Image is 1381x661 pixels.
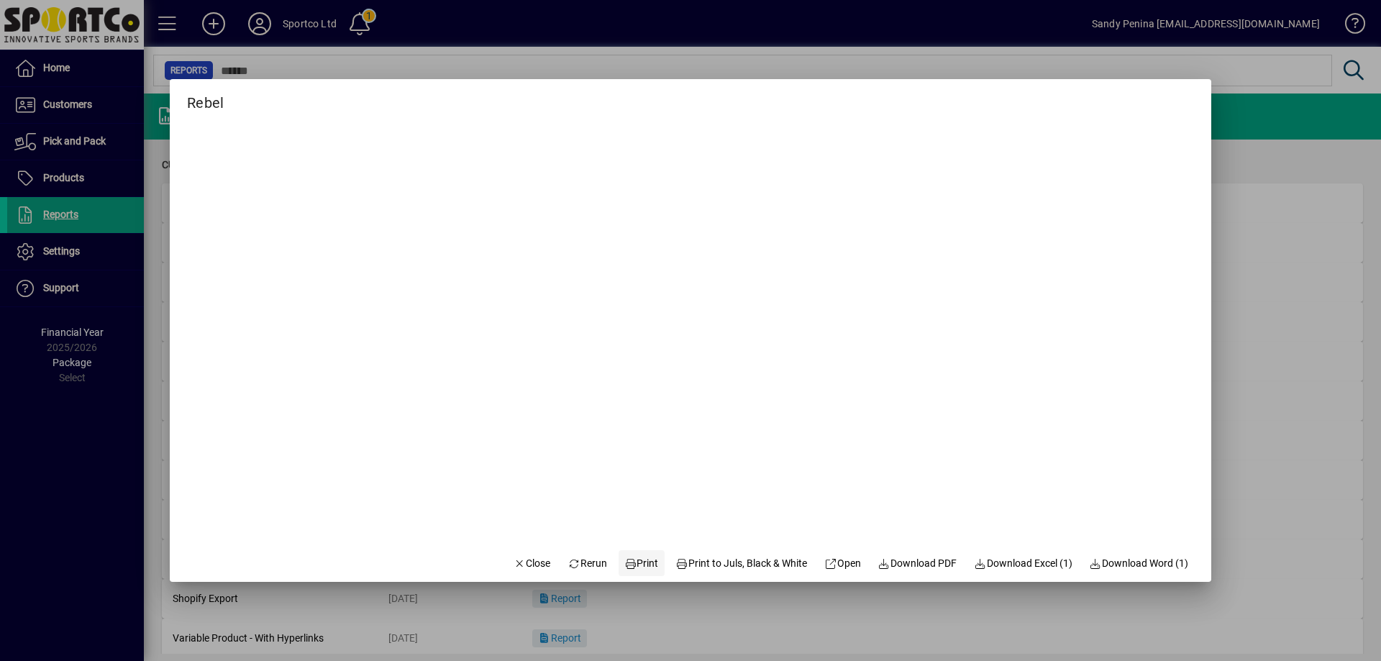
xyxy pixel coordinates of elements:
a: Open [819,550,867,576]
span: Print [624,556,659,571]
button: Print [619,550,665,576]
a: Download PDF [872,550,963,576]
button: Download Word (1) [1084,550,1195,576]
span: Print to Juls, Black & White [676,556,808,571]
button: Close [508,550,557,576]
span: Download Word (1) [1090,556,1189,571]
span: Open [824,556,861,571]
button: Print to Juls, Black & White [670,550,813,576]
button: Download Excel (1) [968,550,1078,576]
span: Rerun [568,556,607,571]
h2: Rebel [170,79,241,114]
span: Close [514,556,551,571]
span: Download PDF [878,556,957,571]
span: Download Excel (1) [974,556,1072,571]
